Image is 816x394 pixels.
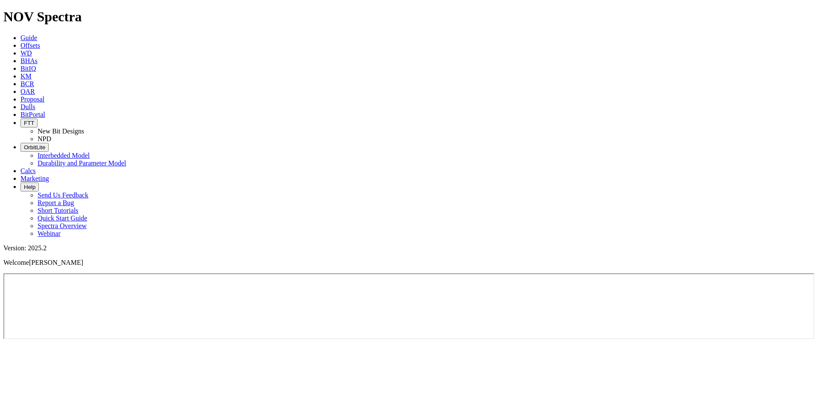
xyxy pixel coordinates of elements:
[24,120,34,126] span: FTT
[20,49,32,57] a: WD
[38,222,87,229] a: Spectra Overview
[20,175,49,182] a: Marketing
[20,167,36,174] a: Calcs
[20,103,35,110] a: Dulls
[20,65,36,72] a: BitIQ
[3,259,813,267] p: Welcome
[3,9,813,25] h1: NOV Spectra
[38,230,61,237] a: Webinar
[20,111,45,118] a: BitPortal
[38,127,84,135] a: New Bit Designs
[29,259,83,266] span: [PERSON_NAME]
[38,191,88,199] a: Send Us Feedback
[24,184,35,190] span: Help
[20,96,44,103] a: Proposal
[3,244,813,252] div: Version: 2025.2
[20,183,39,191] button: Help
[38,214,87,222] a: Quick Start Guide
[20,57,38,64] a: BHAs
[20,88,35,95] a: OAR
[20,119,38,127] button: FTT
[38,199,74,206] a: Report a Bug
[38,152,90,159] a: Interbedded Model
[38,207,79,214] a: Short Tutorials
[20,34,37,41] a: Guide
[38,135,51,142] a: NPD
[20,42,40,49] a: Offsets
[20,143,49,152] button: OrbitLite
[20,80,34,87] a: BCR
[38,159,126,167] a: Durability and Parameter Model
[24,144,45,151] span: OrbitLite
[20,72,32,80] a: KM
